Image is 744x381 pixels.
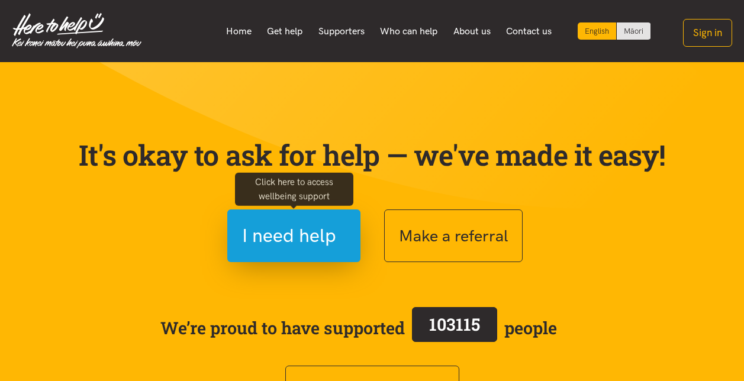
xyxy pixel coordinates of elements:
[218,19,259,44] a: Home
[160,305,557,351] span: We’re proud to have supported people
[498,19,560,44] a: Contact us
[12,13,141,49] img: Home
[429,313,480,335] span: 103115
[235,172,353,205] div: Click here to access wellbeing support
[384,209,523,262] button: Make a referral
[242,221,336,251] span: I need help
[76,138,668,172] p: It's okay to ask for help — we've made it easy!
[227,209,360,262] button: I need help
[405,305,504,351] a: 103115
[617,22,650,40] a: Switch to Te Reo Māori
[446,19,499,44] a: About us
[683,19,732,47] button: Sign in
[372,19,446,44] a: Who can help
[578,22,617,40] div: Current language
[578,22,651,40] div: Language toggle
[259,19,311,44] a: Get help
[310,19,372,44] a: Supporters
